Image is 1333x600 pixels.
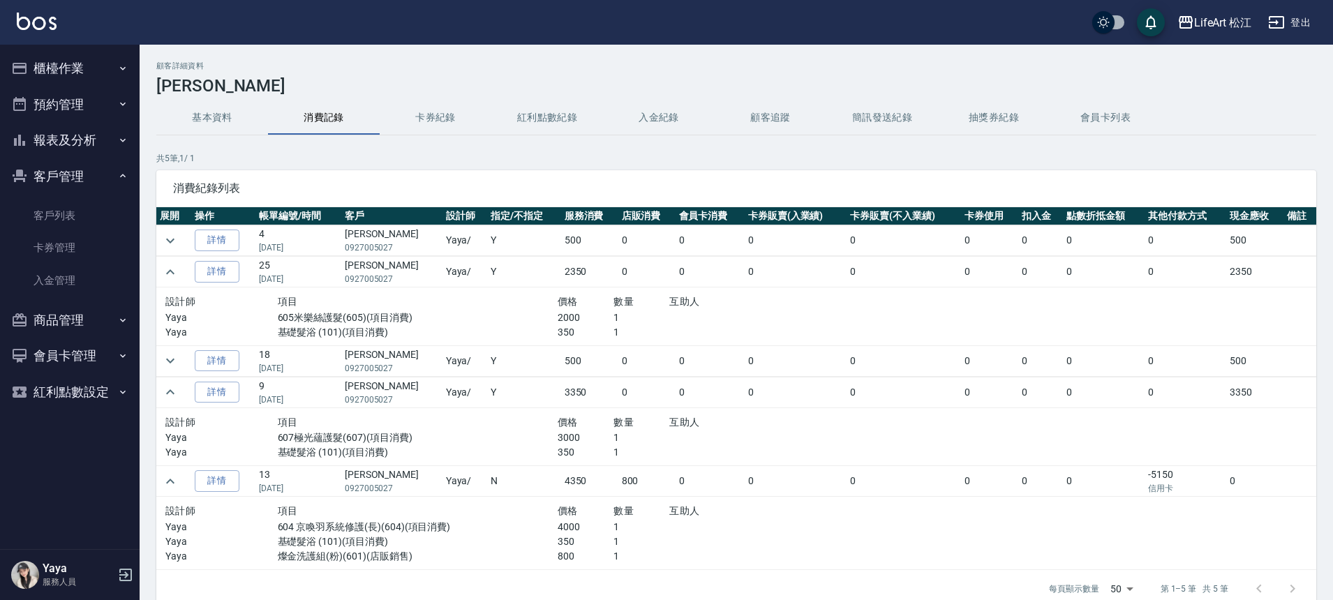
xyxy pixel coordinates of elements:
[1018,257,1064,287] td: 0
[195,261,239,283] a: 詳情
[1226,225,1283,256] td: 500
[561,345,618,376] td: 500
[6,50,134,87] button: 櫃檯作業
[191,207,255,225] th: 操作
[195,382,239,403] a: 詳情
[6,122,134,158] button: 報表及分析
[341,225,442,256] td: [PERSON_NAME]
[442,207,488,225] th: 設計師
[1145,377,1226,407] td: 0
[165,310,278,325] p: Yaya
[847,225,961,256] td: 0
[613,445,669,460] p: 1
[1018,466,1064,497] td: 0
[745,257,847,287] td: 0
[278,325,558,340] p: 基礎髮浴 (101)(項目消費)
[558,417,578,428] span: 價格
[259,241,338,254] p: [DATE]
[561,466,618,497] td: 4350
[847,207,961,225] th: 卡券販賣(不入業績)
[341,345,442,376] td: [PERSON_NAME]
[938,101,1050,135] button: 抽獎券紀錄
[1063,345,1145,376] td: 0
[160,350,181,371] button: expand row
[745,377,847,407] td: 0
[961,225,1018,256] td: 0
[1063,257,1145,287] td: 0
[961,466,1018,497] td: 0
[442,257,488,287] td: Yaya /
[558,296,578,307] span: 價格
[341,377,442,407] td: [PERSON_NAME]
[278,549,558,564] p: 燦金洗護組(粉)(601)(店販銷售)
[613,417,634,428] span: 數量
[558,549,613,564] p: 800
[1161,583,1228,595] p: 第 1–5 筆 共 5 筆
[487,466,560,497] td: N
[613,325,669,340] p: 1
[255,207,341,225] th: 帳單編號/時間
[165,505,195,516] span: 設計師
[618,377,676,407] td: 0
[561,225,618,256] td: 500
[345,241,439,254] p: 0927005027
[165,534,278,549] p: Yaya
[345,273,439,285] p: 0927005027
[268,101,380,135] button: 消費記錄
[1018,225,1064,256] td: 0
[278,296,298,307] span: 項目
[165,549,278,564] p: Yaya
[1226,345,1283,376] td: 500
[558,310,613,325] p: 2000
[613,520,669,534] p: 1
[669,296,699,307] span: 互助人
[745,345,847,376] td: 0
[1063,466,1145,497] td: 0
[487,377,560,407] td: Y
[745,207,847,225] th: 卡券販賣(入業績)
[676,225,745,256] td: 0
[6,302,134,338] button: 商品管理
[487,225,560,256] td: Y
[1018,207,1064,225] th: 扣入金
[1063,207,1145,225] th: 點數折抵金額
[442,377,488,407] td: Yaya /
[43,576,114,588] p: 服務人員
[341,207,442,225] th: 客戶
[1145,225,1226,256] td: 0
[6,158,134,195] button: 客戶管理
[676,207,745,225] th: 會員卡消費
[278,520,558,534] p: 604 京喚羽系統修護(長)(604)(項目消費)
[1194,14,1252,31] div: LifeArt 松江
[165,445,278,460] p: Yaya
[1063,377,1145,407] td: 0
[1145,466,1226,497] td: -5150
[195,470,239,492] a: 詳情
[278,534,558,549] p: 基礎髮浴 (101)(項目消費)
[259,482,338,495] p: [DATE]
[255,377,341,407] td: 9
[676,345,745,376] td: 0
[558,325,613,340] p: 350
[618,257,676,287] td: 0
[341,466,442,497] td: [PERSON_NAME]
[442,225,488,256] td: Yaya /
[6,87,134,123] button: 預約管理
[961,207,1018,225] th: 卡券使用
[345,362,439,375] p: 0927005027
[1145,257,1226,287] td: 0
[847,345,961,376] td: 0
[165,325,278,340] p: Yaya
[603,101,715,135] button: 入金紀錄
[255,466,341,497] td: 13
[847,377,961,407] td: 0
[745,225,847,256] td: 0
[6,200,134,232] a: 客戶列表
[17,13,57,30] img: Logo
[259,362,338,375] p: [DATE]
[156,61,1316,70] h2: 顧客詳細資料
[259,393,338,406] p: [DATE]
[278,417,298,428] span: 項目
[156,101,268,135] button: 基本資料
[715,101,826,135] button: 顧客追蹤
